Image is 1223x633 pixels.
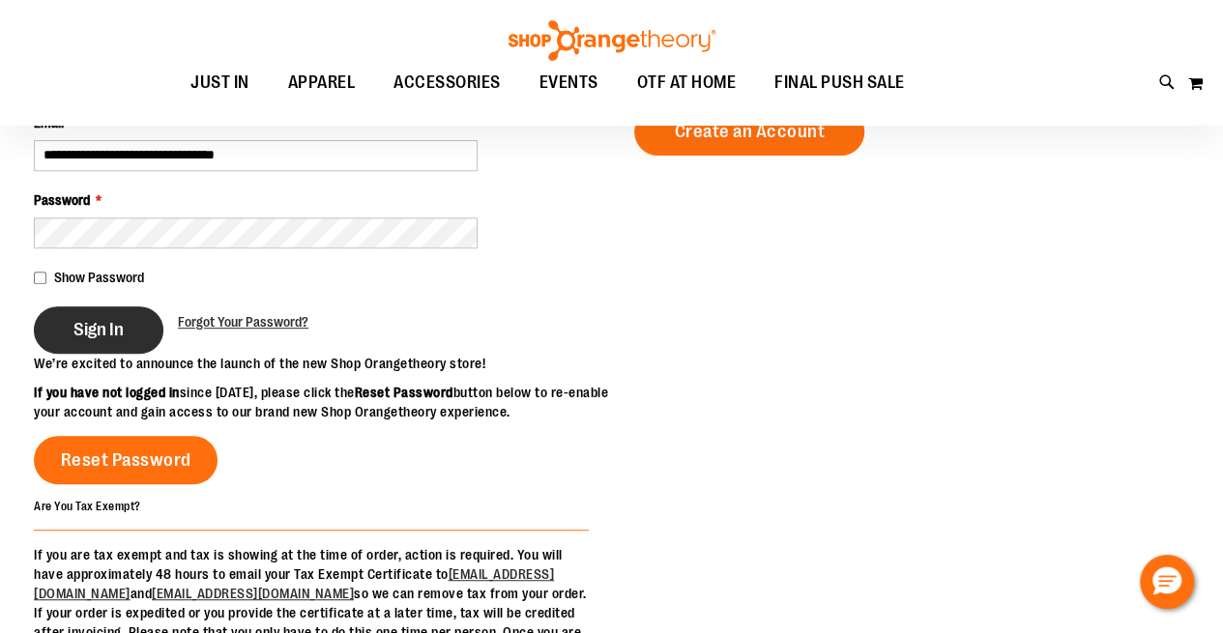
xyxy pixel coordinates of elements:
p: since [DATE], please click the button below to re-enable your account and gain access to our bran... [34,383,612,421]
span: Sign In [73,319,124,340]
button: Sign In [34,306,163,354]
a: JUST IN [171,61,269,105]
a: Reset Password [34,436,218,484]
a: Forgot Your Password? [178,312,308,331]
strong: Are You Tax Exempt? [34,500,141,513]
a: [EMAIL_ADDRESS][DOMAIN_NAME] [152,586,354,601]
span: OTF AT HOME [637,61,737,104]
span: Forgot Your Password? [178,314,308,330]
img: Shop Orangetheory [506,20,718,61]
a: FINAL PUSH SALE [755,61,924,105]
span: JUST IN [190,61,249,104]
span: Reset Password [61,449,191,471]
strong: Reset Password [355,385,453,400]
a: APPAREL [269,61,375,105]
span: Email [34,115,64,130]
p: We’re excited to announce the launch of the new Shop Orangetheory store! [34,354,612,373]
a: ACCESSORIES [374,61,520,105]
span: Show Password [54,270,144,285]
span: ACCESSORIES [393,61,501,104]
span: FINAL PUSH SALE [774,61,905,104]
a: Create an Account [634,108,864,156]
span: APPAREL [288,61,356,104]
span: Password [34,192,90,208]
span: Create an Account [674,121,825,142]
a: EVENTS [520,61,618,105]
strong: If you have not logged in [34,385,180,400]
span: EVENTS [539,61,598,104]
a: OTF AT HOME [618,61,756,105]
button: Hello, have a question? Let’s chat. [1140,555,1194,609]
